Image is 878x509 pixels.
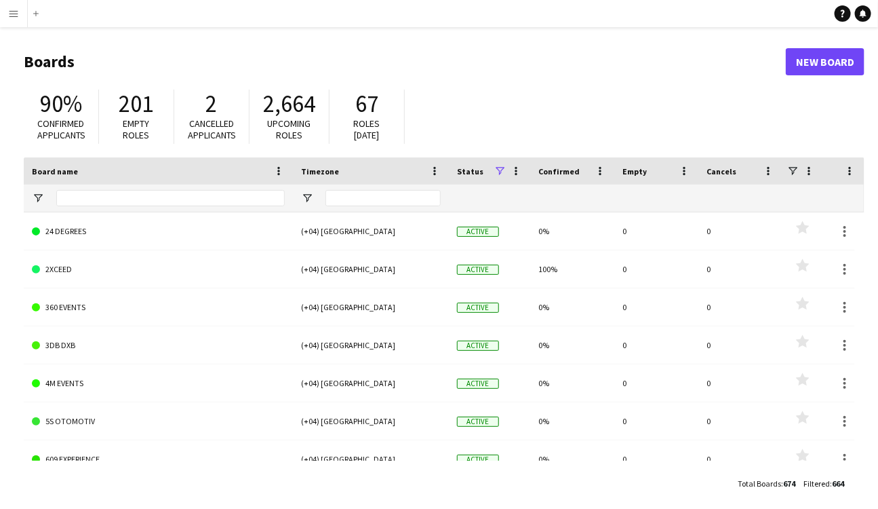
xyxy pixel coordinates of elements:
div: 0 [614,326,698,364]
a: 609 EXPERIENCE [32,440,285,478]
div: : [803,470,844,497]
div: 0 [614,212,698,250]
div: (+04) [GEOGRAPHIC_DATA] [293,288,449,326]
div: 0 [698,288,782,326]
span: Total Boards [738,478,781,489]
span: Empty [622,166,647,176]
div: 0 [698,402,782,440]
div: 0% [530,326,614,364]
span: Active [457,265,499,275]
span: Active [457,417,499,427]
span: 90% [40,89,82,119]
span: Filtered [803,478,830,489]
span: Active [457,341,499,351]
div: 0 [614,402,698,440]
div: : [738,470,795,497]
a: 360 EVENTS [32,288,285,326]
div: 0 [698,440,782,478]
span: 67 [355,89,378,119]
a: 5S OTOMOTIV [32,402,285,440]
div: 0% [530,402,614,440]
div: 0 [698,250,782,288]
div: 0 [614,440,698,478]
span: 201 [119,89,154,119]
span: Confirmed [538,166,580,176]
span: 674 [783,478,795,489]
span: Upcoming roles [268,117,311,141]
input: Timezone Filter Input [325,190,441,206]
span: Timezone [301,166,339,176]
span: Status [457,166,483,176]
span: 2,664 [263,89,315,119]
a: 3DB DXB [32,326,285,364]
div: 0% [530,212,614,250]
span: Cancels [706,166,736,176]
div: (+04) [GEOGRAPHIC_DATA] [293,326,449,364]
div: (+04) [GEOGRAPHIC_DATA] [293,440,449,478]
div: 0 [614,364,698,402]
div: 0% [530,364,614,402]
div: (+04) [GEOGRAPHIC_DATA] [293,250,449,288]
input: Board name Filter Input [56,190,285,206]
span: Board name [32,166,78,176]
a: 4M EVENTS [32,364,285,402]
a: New Board [786,48,864,75]
div: 0 [698,364,782,402]
div: 0 [614,250,698,288]
div: 0% [530,440,614,478]
a: 2XCEED [32,250,285,288]
span: 2 [206,89,218,119]
h1: Boards [24,52,786,72]
div: 0 [698,212,782,250]
span: Active [457,303,499,313]
span: 664 [832,478,844,489]
div: 0 [614,288,698,326]
div: (+04) [GEOGRAPHIC_DATA] [293,402,449,440]
div: 0% [530,288,614,326]
span: Active [457,227,499,237]
div: (+04) [GEOGRAPHIC_DATA] [293,212,449,250]
a: 24 DEGREES [32,212,285,250]
span: Empty roles [123,117,150,141]
button: Open Filter Menu [32,192,44,204]
span: Cancelled applicants [188,117,236,141]
span: Active [457,379,499,389]
span: Active [457,455,499,465]
div: (+04) [GEOGRAPHIC_DATA] [293,364,449,402]
span: Confirmed applicants [37,117,85,141]
span: Roles [DATE] [354,117,380,141]
div: 0 [698,326,782,364]
div: 100% [530,250,614,288]
button: Open Filter Menu [301,192,313,204]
